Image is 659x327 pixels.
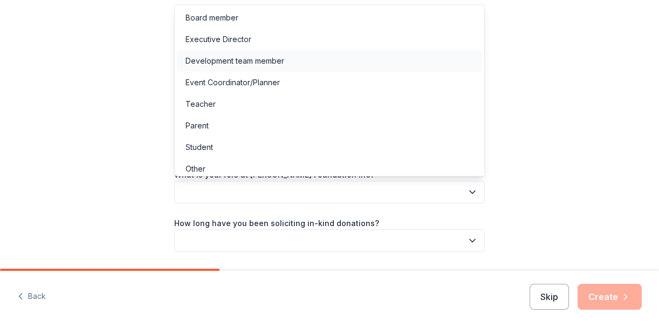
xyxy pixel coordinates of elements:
[186,98,216,111] div: Teacher
[186,76,280,89] div: Event Coordinator/Planner
[186,11,238,24] div: Board member
[186,33,251,46] div: Executive Director
[186,119,209,132] div: Parent
[186,162,205,175] div: Other
[186,54,284,67] div: Development team member
[186,141,213,154] div: Student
